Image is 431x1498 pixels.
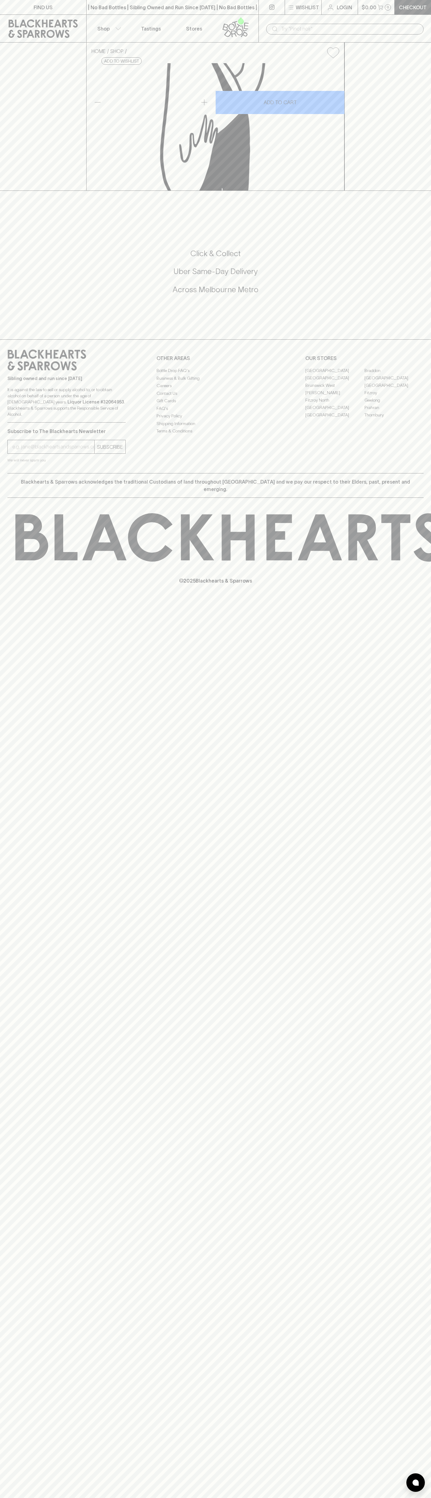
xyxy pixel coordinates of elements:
[216,91,344,114] button: ADD TO CART
[157,412,275,420] a: Privacy Policy
[101,57,142,65] button: Add to wishlist
[7,428,126,435] p: Subscribe to The Blackhearts Newsletter
[157,382,275,390] a: Careers
[157,354,275,362] p: OTHER AREAS
[305,389,364,396] a: [PERSON_NAME]
[7,457,126,463] p: We will never spam you
[7,224,424,327] div: Call to action block
[95,440,125,453] button: SUBSCRIBE
[12,442,94,452] input: e.g. jane@blackheartsandsparrows.com.au
[364,382,424,389] a: [GEOGRAPHIC_DATA]
[399,4,427,11] p: Checkout
[362,4,376,11] p: $0.00
[186,25,202,32] p: Stores
[305,367,364,374] a: [GEOGRAPHIC_DATA]
[305,382,364,389] a: Brunswick West
[87,63,344,190] img: Boatrocker Black Forest Jet Imperial Stout 330ml
[110,48,124,54] a: SHOP
[364,389,424,396] a: Fitzroy
[364,396,424,404] a: Geelong
[305,354,424,362] p: OUR STORES
[129,15,173,42] a: Tastings
[305,396,364,404] a: Fitzroy North
[157,420,275,427] a: Shipping Information
[7,375,126,382] p: Sibling owned and run since [DATE]
[97,443,123,451] p: SUBSCRIBE
[97,25,110,32] p: Shop
[281,24,419,34] input: Try "Pinot noir"
[7,248,424,259] h5: Click & Collect
[12,478,419,493] p: Blackhearts & Sparrows acknowledges the traditional Custodians of land throughout [GEOGRAPHIC_DAT...
[364,411,424,419] a: Thornbury
[387,6,389,9] p: 0
[141,25,161,32] p: Tastings
[337,4,352,11] p: Login
[34,4,53,11] p: FIND US
[264,99,297,106] p: ADD TO CART
[364,367,424,374] a: Braddon
[87,15,130,42] button: Shop
[305,374,364,382] a: [GEOGRAPHIC_DATA]
[7,387,126,417] p: It is against the law to sell or supply alcohol to, or to obtain alcohol on behalf of a person un...
[157,367,275,374] a: Bottle Drop FAQ's
[157,390,275,397] a: Contact Us
[413,1480,419,1486] img: bubble-icon
[157,397,275,405] a: Gift Cards
[7,266,424,276] h5: Uber Same-Day Delivery
[305,404,364,411] a: [GEOGRAPHIC_DATA]
[364,374,424,382] a: [GEOGRAPHIC_DATA]
[305,411,364,419] a: [GEOGRAPHIC_DATA]
[173,15,216,42] a: Stores
[67,399,124,404] strong: Liquor License #32064953
[157,405,275,412] a: FAQ's
[325,45,342,61] button: Add to wishlist
[91,48,106,54] a: HOME
[157,428,275,435] a: Terms & Conditions
[364,404,424,411] a: Prahran
[157,374,275,382] a: Business & Bulk Gifting
[7,284,424,295] h5: Across Melbourne Metro
[296,4,319,11] p: Wishlist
